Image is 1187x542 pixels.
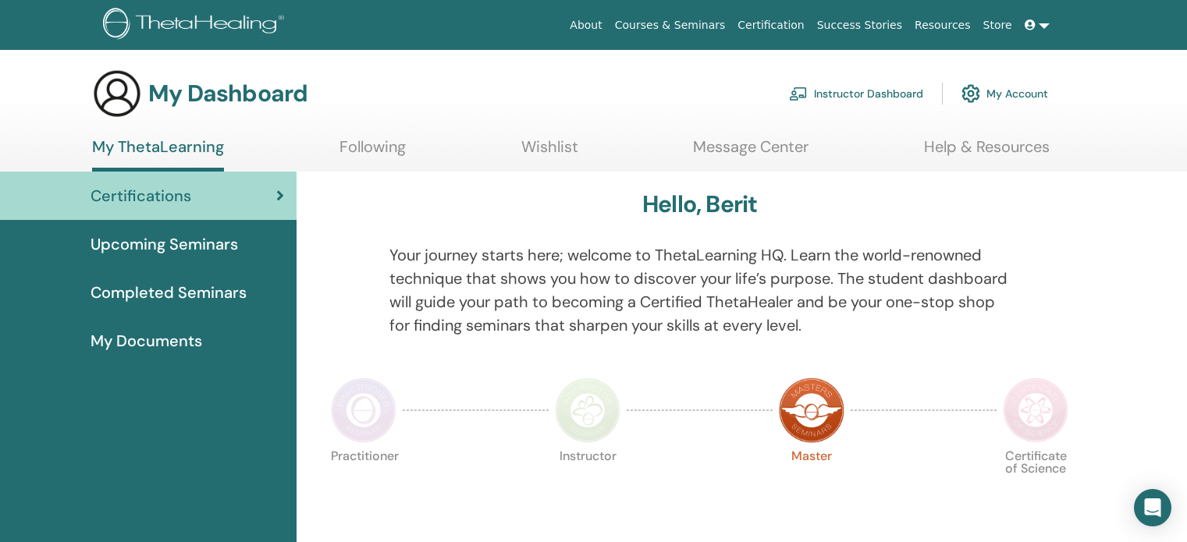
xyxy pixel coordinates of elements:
a: Store [977,11,1018,40]
img: logo.png [103,8,290,43]
h3: Hello, Berit [642,190,757,218]
span: Completed Seminars [91,281,247,304]
span: My Documents [91,329,202,352]
a: About [563,11,608,40]
a: Message Center [693,137,809,168]
h3: My Dashboard [148,80,307,108]
img: Certificate of Science [1003,377,1068,443]
img: Master [779,377,844,443]
span: Certifications [91,184,191,207]
img: generic-user-icon.jpg [92,69,142,119]
p: Certificate of Science [1003,450,1068,515]
a: Success Stories [811,11,908,40]
img: Practitioner [331,377,396,443]
p: Practitioner [331,450,396,515]
p: Instructor [555,450,620,515]
a: Wishlist [521,137,578,168]
div: Open Intercom Messenger [1134,489,1171,526]
span: Upcoming Seminars [91,232,238,256]
img: cog.svg [961,80,980,107]
p: Your journey starts here; welcome to ThetaLearning HQ. Learn the world-renowned technique that sh... [389,243,1011,337]
p: Master [779,450,844,515]
a: My Account [961,76,1048,111]
a: Certification [731,11,810,40]
img: Instructor [555,377,620,443]
a: My ThetaLearning [92,137,224,172]
img: chalkboard-teacher.svg [789,87,808,101]
a: Resources [908,11,977,40]
a: Instructor Dashboard [789,76,923,111]
a: Following [339,137,406,168]
a: Courses & Seminars [609,11,732,40]
a: Help & Resources [924,137,1050,168]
